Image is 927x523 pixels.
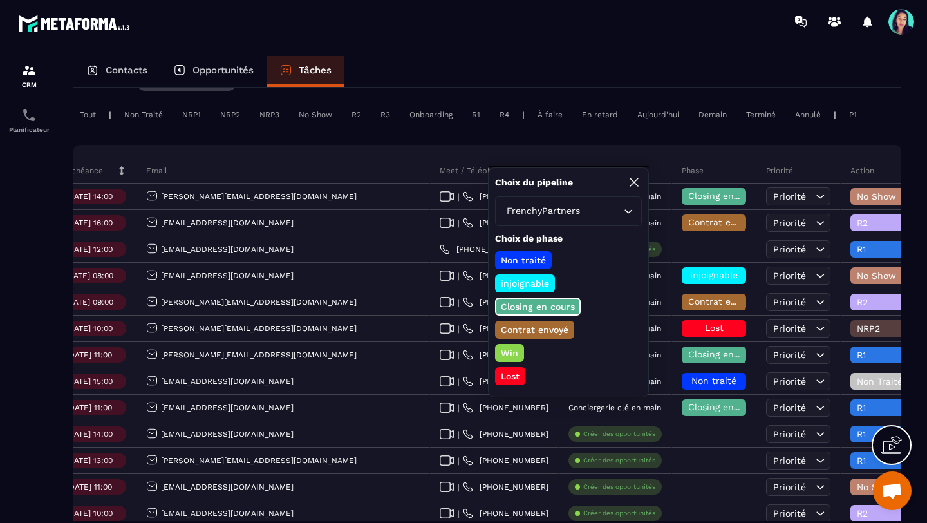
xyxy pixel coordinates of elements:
[522,110,525,119] p: |
[568,403,661,412] p: Conciergerie clé en main
[458,403,460,413] span: |
[3,53,55,98] a: formationformationCRM
[118,107,169,122] div: Non Traité
[66,403,112,412] p: [DATE] 11:00
[499,347,520,359] p: Win
[576,107,624,122] div: En retard
[857,376,911,386] span: Non Traité
[857,403,911,413] span: R1
[857,350,911,360] span: R1
[850,166,874,176] p: Action
[495,176,573,189] p: Choix du pipeline
[857,244,911,254] span: R1
[73,56,160,87] a: Contacts
[773,350,806,360] span: Priorité
[773,271,806,281] span: Priorité
[583,482,655,491] p: Créer des opportunités
[740,107,782,122] div: Terminé
[463,429,548,439] a: [PHONE_NUMBER]
[73,107,102,122] div: Tout
[458,298,460,307] span: |
[146,166,167,176] p: Email
[773,191,806,202] span: Priorité
[267,56,344,87] a: Tâches
[463,191,548,202] a: [PHONE_NUMBER]
[192,64,254,76] p: Opportunités
[3,126,55,133] p: Planificateur
[463,323,548,334] a: [PHONE_NUMBER]
[66,377,113,386] p: [DATE] 15:00
[66,456,113,465] p: [DATE] 13:00
[691,376,736,386] span: Non traité
[66,509,113,518] p: [DATE] 10:00
[458,192,460,202] span: |
[458,218,460,228] span: |
[160,56,267,87] a: Opportunités
[583,456,655,465] p: Créer des opportunités
[766,166,793,176] p: Priorité
[374,107,397,122] div: R3
[688,191,762,201] span: Closing en cours
[499,300,577,313] p: Closing en cours
[299,64,332,76] p: Tâches
[773,455,806,466] span: Priorité
[857,297,911,307] span: R2
[106,64,147,76] p: Contacts
[499,370,521,383] p: Lost
[773,218,806,228] span: Priorité
[109,110,111,119] p: |
[857,191,911,202] span: No Show
[403,107,459,122] div: Onboarding
[499,254,548,267] p: Non traité
[21,108,37,123] img: scheduler
[65,271,113,280] p: [DATE] 08:00
[773,297,806,307] span: Priorité
[458,377,460,386] span: |
[705,323,724,333] span: Lost
[66,324,113,333] p: [DATE] 10:00
[789,107,827,122] div: Annulé
[458,509,460,518] span: |
[583,430,655,439] p: Créer des opportunités
[458,456,460,466] span: |
[857,508,911,518] span: R2
[176,107,207,122] div: NRP1
[463,455,548,466] a: [PHONE_NUMBER]
[292,107,339,122] div: No Show
[440,244,525,254] a: [PHONE_NUMBER]
[495,233,642,245] p: Choix de phase
[857,271,911,281] span: No Show
[857,482,911,492] span: No Show
[773,323,806,334] span: Priorité
[873,471,912,510] div: Ouvrir le chat
[503,204,583,218] span: FrenchyPartners
[463,508,548,518] a: [PHONE_NUMBER]
[463,482,548,492] a: [PHONE_NUMBER]
[66,430,113,439] p: [DATE] 14:00
[18,12,134,35] img: logo
[495,196,642,226] div: Search for option
[773,376,806,386] span: Priorité
[463,218,548,228] a: [PHONE_NUMBER]
[688,217,756,227] span: Contrat envoyé
[214,107,247,122] div: NRP2
[583,509,655,518] p: Créer des opportunités
[66,245,113,254] p: [DATE] 12:00
[493,107,516,122] div: R4
[66,482,112,491] p: [DATE] 11:00
[463,350,548,360] a: [PHONE_NUMBER]
[682,166,704,176] p: Phase
[583,204,621,218] input: Search for option
[345,107,368,122] div: R2
[631,107,686,122] div: Aujourd'hui
[458,271,460,281] span: |
[857,455,911,466] span: R1
[834,110,836,119] p: |
[440,166,505,176] p: Meet / Téléphone
[531,107,569,122] div: À faire
[66,350,112,359] p: [DATE] 11:00
[463,297,548,307] a: [PHONE_NUMBER]
[66,218,113,227] p: [DATE] 16:00
[65,298,113,307] p: [DATE] 09:00
[3,81,55,88] p: CRM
